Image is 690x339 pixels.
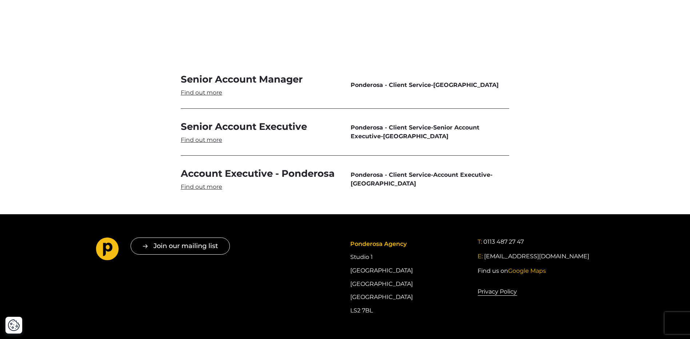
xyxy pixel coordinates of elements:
a: Senior Account Executive [181,120,339,144]
span: [GEOGRAPHIC_DATA] [433,81,499,88]
span: - [351,81,509,89]
a: Privacy Policy [478,287,517,296]
span: - - [351,123,509,141]
a: Go to homepage [96,238,119,263]
span: [GEOGRAPHIC_DATA] [383,133,448,140]
span: Google Maps [508,267,546,274]
span: [GEOGRAPHIC_DATA] [351,180,416,187]
span: T: [478,238,482,245]
a: Find us onGoogle Maps [478,267,546,275]
span: Ponderosa - Client Service [351,81,431,88]
span: Ponderosa - Client Service [351,124,431,131]
span: E: [478,253,483,260]
span: Ponderosa Agency [350,240,407,247]
a: 0113 487 27 47 [483,238,524,246]
a: [EMAIL_ADDRESS][DOMAIN_NAME] [484,252,589,261]
span: - - [351,171,509,188]
a: Account Executive - Ponderosa [181,167,339,191]
button: Join our mailing list [131,238,230,255]
span: Ponderosa - Client Service [351,171,431,178]
button: Cookie Settings [8,319,20,331]
span: Account Executive [433,171,490,178]
div: Studio 1 [GEOGRAPHIC_DATA] [GEOGRAPHIC_DATA] [GEOGRAPHIC_DATA] LS2 7BL [350,238,467,317]
img: Revisit consent button [8,319,20,331]
a: Senior Account Manager [181,73,339,97]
